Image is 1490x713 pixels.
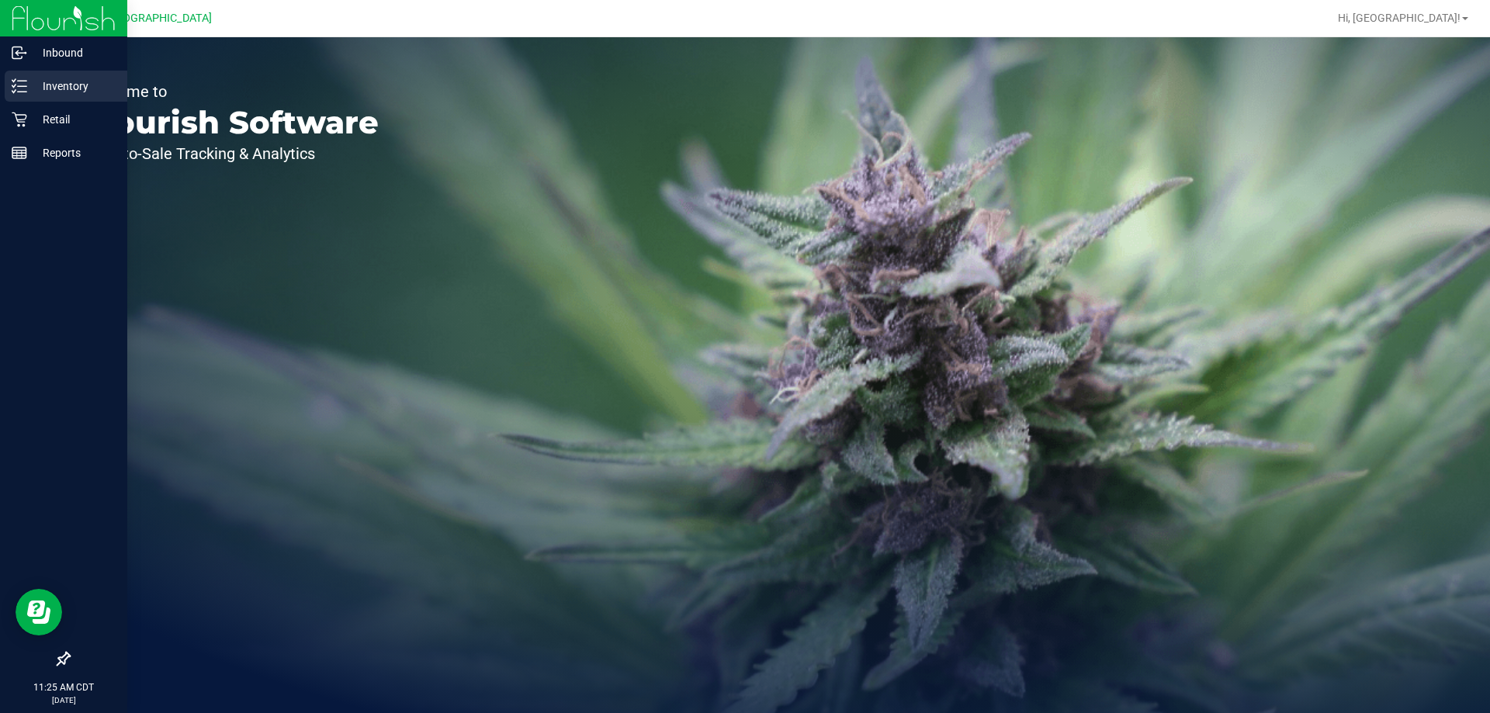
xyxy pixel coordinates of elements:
[27,77,120,95] p: Inventory
[27,43,120,62] p: Inbound
[84,84,379,99] p: Welcome to
[84,107,379,138] p: Flourish Software
[7,694,120,706] p: [DATE]
[106,12,212,25] span: [GEOGRAPHIC_DATA]
[16,589,62,635] iframe: Resource center
[12,45,27,61] inline-svg: Inbound
[12,112,27,127] inline-svg: Retail
[12,78,27,94] inline-svg: Inventory
[27,110,120,129] p: Retail
[7,680,120,694] p: 11:25 AM CDT
[1338,12,1461,24] span: Hi, [GEOGRAPHIC_DATA]!
[84,146,379,161] p: Seed-to-Sale Tracking & Analytics
[27,144,120,162] p: Reports
[12,145,27,161] inline-svg: Reports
